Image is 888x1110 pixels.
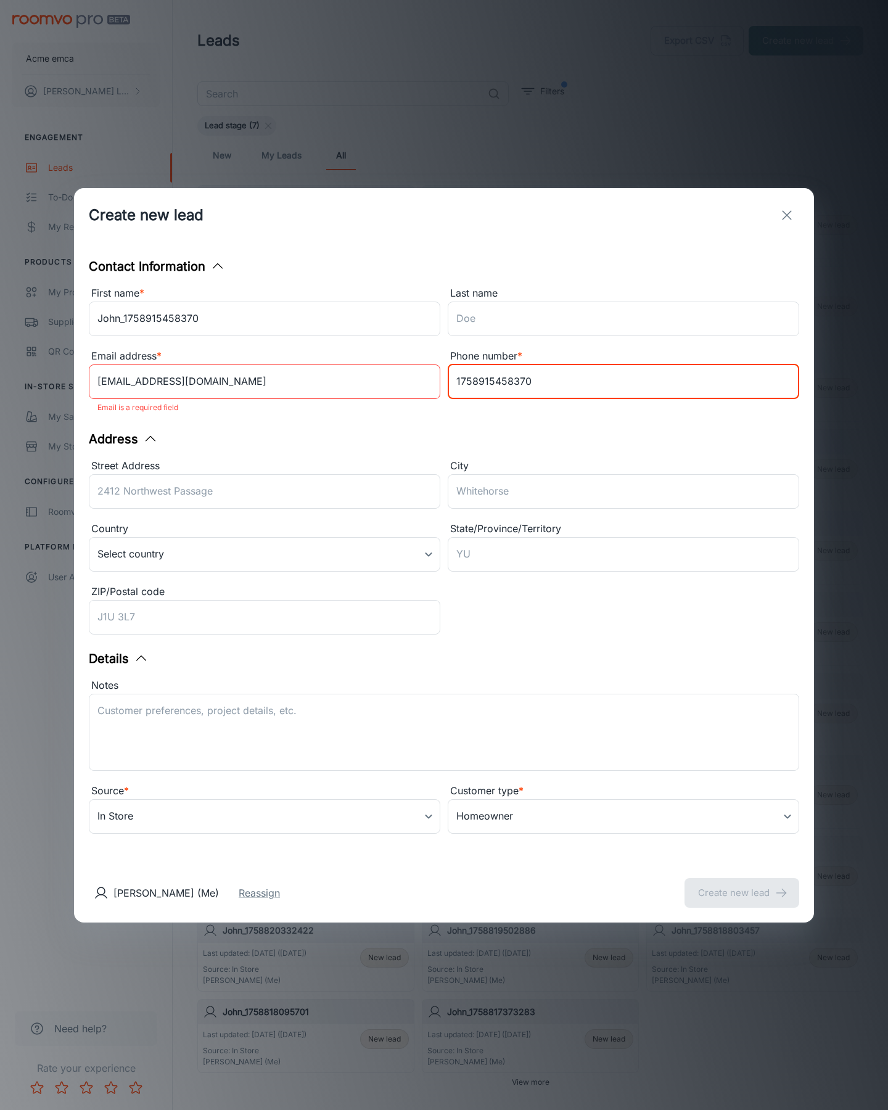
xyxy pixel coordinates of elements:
div: ZIP/Postal code [89,584,440,600]
input: John [89,302,440,336]
div: State/Province/Territory [448,521,799,537]
div: Phone number [448,348,799,364]
input: +1 439-123-4567 [448,364,799,399]
p: Email is a required field [97,400,432,415]
button: Details [89,649,149,668]
div: Country [89,521,440,537]
div: In Store [89,799,440,834]
button: Contact Information [89,257,225,276]
button: exit [775,203,799,228]
div: First name [89,286,440,302]
input: YU [448,537,799,572]
div: Email address [89,348,440,364]
div: Notes [89,678,799,694]
input: myname@example.com [89,364,440,399]
div: Last name [448,286,799,302]
div: Source [89,783,440,799]
button: Address [89,430,158,448]
div: Homeowner [448,799,799,834]
div: Select country [89,537,440,572]
button: Reassign [239,886,280,900]
input: 2412 Northwest Passage [89,474,440,509]
div: Customer type [448,783,799,799]
input: Whitehorse [448,474,799,509]
div: City [448,458,799,474]
input: J1U 3L7 [89,600,440,635]
input: Doe [448,302,799,336]
h1: Create new lead [89,204,203,226]
div: Street Address [89,458,440,474]
p: [PERSON_NAME] (Me) [113,886,219,900]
